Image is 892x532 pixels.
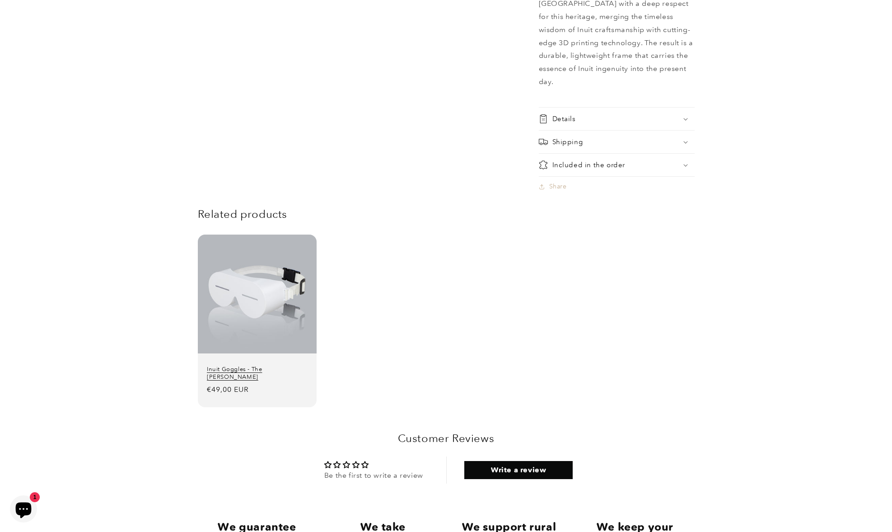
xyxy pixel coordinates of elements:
summary: Details [539,108,695,130]
h2: Related products [198,207,695,221]
h2: Details [552,114,576,123]
h2: Included in the order [552,160,626,169]
summary: Shipping [539,131,695,153]
div: Average rating is 0.00 stars [324,460,423,470]
div: Be the first to write a review [324,471,423,480]
h2: Customer Reviews [205,431,687,446]
summary: Share [539,177,567,197]
inbox-online-store-chat: Shopify online store chat [7,495,40,525]
a: Write a review [464,461,573,479]
summary: Included in the order [539,154,695,176]
a: Inuit Goggles - The [PERSON_NAME] [207,366,308,381]
h2: Shipping [552,137,583,146]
